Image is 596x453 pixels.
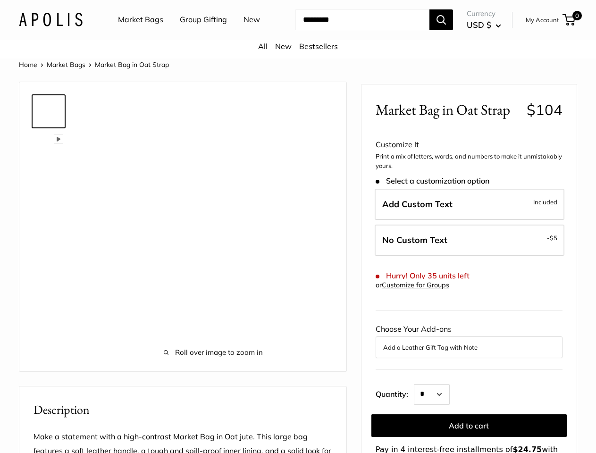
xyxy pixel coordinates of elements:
a: New [275,42,292,51]
span: - [547,232,557,243]
nav: Breadcrumb [19,59,169,71]
a: My Account [526,14,559,25]
span: Included [533,196,557,208]
button: Add to cart [371,414,567,437]
a: Market Bags [118,13,163,27]
a: Home [19,60,37,69]
span: USD $ [467,20,491,30]
a: Market Bag in Oat Strap [32,170,66,204]
a: All [258,42,268,51]
input: Search... [295,9,429,30]
a: Group Gifting [180,13,227,27]
div: or [376,279,449,292]
span: $5 [550,234,557,242]
div: Choose Your Add-ons [376,322,562,358]
span: Hurry! Only 35 units left [376,271,470,280]
a: New [243,13,260,27]
span: Add Custom Text [382,199,453,210]
span: Select a customization option [376,176,489,185]
span: Roll over image to zoom in [95,346,332,359]
span: Market Bag in Oat Strap [376,101,520,118]
a: Market Bag in Oat Strap [32,245,66,279]
a: Market Bag in Oat Strap [32,94,66,128]
label: Leave Blank [375,225,564,256]
a: Market Bag in Oat Strap [32,132,66,166]
a: Market Bag in Oat Strap [32,208,66,242]
span: $104 [527,101,562,119]
span: No Custom Text [382,235,447,245]
p: Print a mix of letters, words, and numbers to make it unmistakably yours. [376,152,562,170]
button: Search [429,9,453,30]
a: 0 [563,14,575,25]
div: Customize It [376,138,562,152]
label: Quantity: [376,381,414,405]
button: Add a Leather Gift Tag with Note [383,342,555,353]
a: Bestsellers [299,42,338,51]
span: Market Bag in Oat Strap [95,60,169,69]
label: Add Custom Text [375,189,564,220]
a: Market Bags [47,60,85,69]
span: 0 [572,11,582,20]
a: Customize for Groups [382,281,449,289]
a: Market Bag in Oat Strap [32,283,66,317]
h2: Description [34,401,332,419]
img: Apolis [19,13,83,26]
span: Currency [467,7,501,20]
button: USD $ [467,17,501,33]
